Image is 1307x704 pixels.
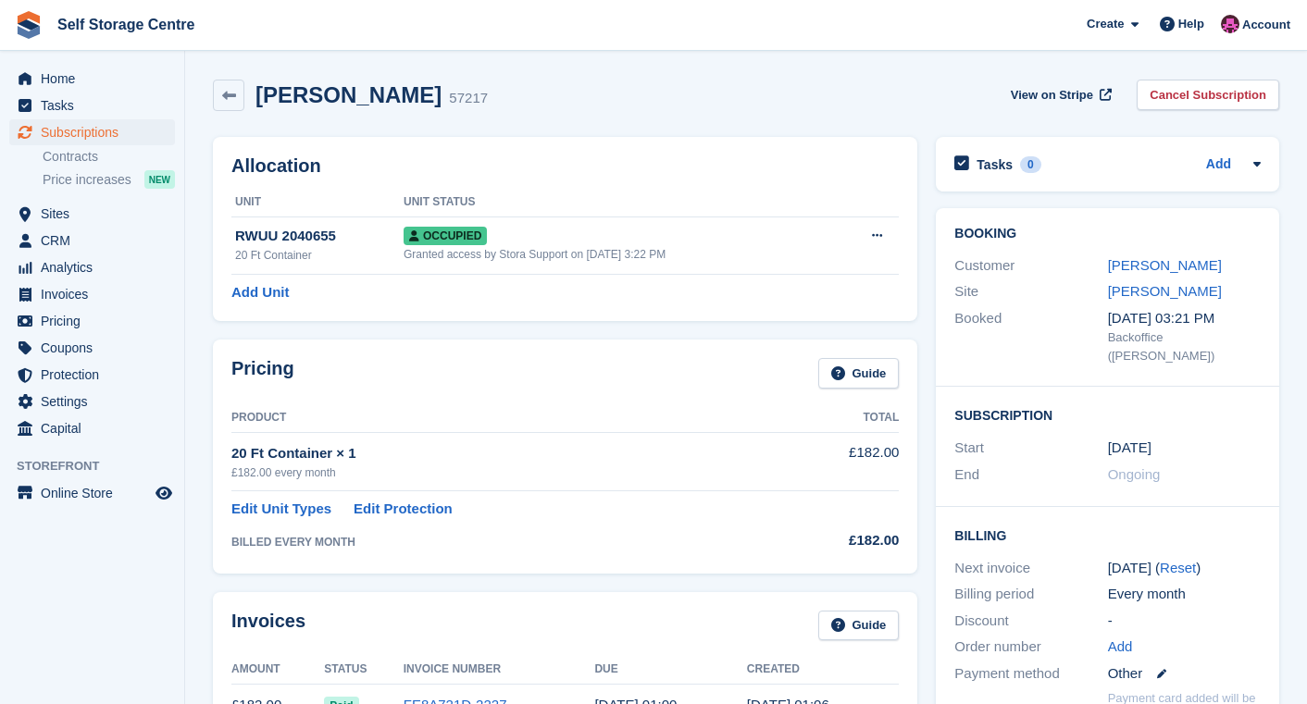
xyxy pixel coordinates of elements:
[954,438,1107,459] div: Start
[404,655,595,685] th: Invoice Number
[954,405,1261,424] h2: Subscription
[231,464,776,481] div: £182.00 every month
[776,432,900,490] td: £182.00
[1108,466,1161,482] span: Ongoing
[41,335,152,361] span: Coupons
[404,246,835,263] div: Granted access by Stora Support on [DATE] 3:22 PM
[9,335,175,361] a: menu
[1108,636,1133,658] a: Add
[153,482,175,504] a: Preview store
[41,480,152,506] span: Online Store
[954,663,1107,685] div: Payment method
[354,499,453,520] a: Edit Protection
[9,415,175,441] a: menu
[9,254,175,280] a: menu
[1160,560,1196,575] a: Reset
[231,155,899,177] h2: Allocation
[747,655,899,685] th: Created
[1108,283,1222,299] a: [PERSON_NAME]
[235,226,404,247] div: RWUU 2040655
[1108,663,1261,685] div: Other
[818,611,900,641] a: Guide
[954,255,1107,277] div: Customer
[776,403,900,433] th: Total
[9,119,175,145] a: menu
[404,188,835,217] th: Unit Status
[41,201,152,227] span: Sites
[9,389,175,414] a: menu
[1108,257,1222,273] a: [PERSON_NAME]
[9,66,175,92] a: menu
[41,254,152,280] span: Analytics
[43,148,175,166] a: Contracts
[231,655,324,685] th: Amount
[1108,328,1261,364] div: Backoffice ([PERSON_NAME])
[1221,15,1239,33] img: Ben Scott
[9,362,175,388] a: menu
[1178,15,1204,33] span: Help
[50,9,202,40] a: Self Storage Centre
[1108,438,1151,459] time: 2024-10-19 00:00:00 UTC
[1020,156,1041,173] div: 0
[231,443,776,464] div: 20 Ft Container × 1
[954,558,1107,579] div: Next invoice
[1108,611,1261,632] div: -
[9,228,175,253] a: menu
[41,66,152,92] span: Home
[404,227,487,245] span: Occupied
[954,227,1261,241] h2: Booking
[41,119,152,145] span: Subscriptions
[1206,154,1231,176] a: Add
[17,457,184,476] span: Storefront
[1137,80,1279,110] a: Cancel Subscription
[9,308,175,334] a: menu
[954,636,1107,658] div: Order number
[1108,308,1261,329] div: [DATE] 03:21 PM
[1011,86,1093,105] span: View on Stripe
[41,228,152,253] span: CRM
[231,499,331,520] a: Edit Unit Types
[1242,16,1290,34] span: Account
[1003,80,1115,110] a: View on Stripe
[449,88,488,109] div: 57217
[9,93,175,118] a: menu
[954,611,1107,632] div: Discount
[9,480,175,506] a: menu
[231,358,294,389] h2: Pricing
[231,403,776,433] th: Product
[954,308,1107,365] div: Booked
[231,282,289,303] a: Add Unit
[144,170,175,189] div: NEW
[776,530,900,551] div: £182.00
[954,281,1107,303] div: Site
[41,308,152,334] span: Pricing
[235,247,404,264] div: 20 Ft Container
[954,525,1261,544] h2: Billing
[41,281,152,307] span: Invoices
[954,584,1107,605] div: Billing period
[41,415,152,441] span: Capital
[41,389,152,414] span: Settings
[1108,584,1261,605] div: Every month
[43,169,175,190] a: Price increases NEW
[1087,15,1124,33] span: Create
[231,611,305,641] h2: Invoices
[1108,558,1261,579] div: [DATE] ( )
[594,655,746,685] th: Due
[977,156,1013,173] h2: Tasks
[15,11,43,39] img: stora-icon-8386f47178a22dfd0bd8f6a31ec36ba5ce8667c1dd55bd0f319d3a0aa187defe.svg
[9,201,175,227] a: menu
[41,93,152,118] span: Tasks
[41,362,152,388] span: Protection
[954,464,1107,486] div: End
[818,358,900,389] a: Guide
[9,281,175,307] a: menu
[231,188,404,217] th: Unit
[231,534,776,550] div: BILLED EVERY MONTH
[43,171,131,189] span: Price increases
[324,655,403,685] th: Status
[255,82,442,107] h2: [PERSON_NAME]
